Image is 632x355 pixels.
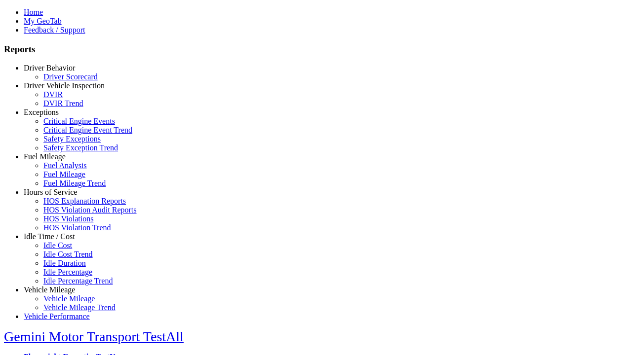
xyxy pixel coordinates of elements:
[24,64,75,72] a: Driver Behavior
[24,81,105,90] a: Driver Vehicle Inspection
[43,170,85,178] a: Fuel Mileage
[24,312,90,320] a: Vehicle Performance
[24,188,77,196] a: Hours of Service
[24,26,85,34] a: Feedback / Support
[43,223,111,232] a: HOS Violation Trend
[43,99,83,107] a: DVIR Trend
[43,303,116,312] a: Vehicle Mileage Trend
[43,214,93,223] a: HOS Violations
[43,294,95,303] a: Vehicle Mileage
[24,232,75,241] a: Idle Time / Cost
[43,135,101,143] a: Safety Exceptions
[43,126,132,134] a: Critical Engine Event Trend
[24,8,43,16] a: Home
[24,152,66,161] a: Fuel Mileage
[43,197,126,205] a: HOS Explanation Reports
[43,90,63,99] a: DVIR
[43,206,137,214] a: HOS Violation Audit Reports
[43,277,113,285] a: Idle Percentage Trend
[24,17,62,25] a: My GeoTab
[43,250,93,258] a: Idle Cost Trend
[43,143,118,152] a: Safety Exception Trend
[43,259,86,267] a: Idle Duration
[43,161,87,170] a: Fuel Analysis
[4,44,628,55] h3: Reports
[24,108,59,116] a: Exceptions
[43,117,115,125] a: Critical Engine Events
[43,241,72,249] a: Idle Cost
[43,268,92,276] a: Idle Percentage
[24,285,75,294] a: Vehicle Mileage
[43,72,98,81] a: Driver Scorecard
[43,179,106,187] a: Fuel Mileage Trend
[4,329,184,344] a: Gemini Motor Transport TestAll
